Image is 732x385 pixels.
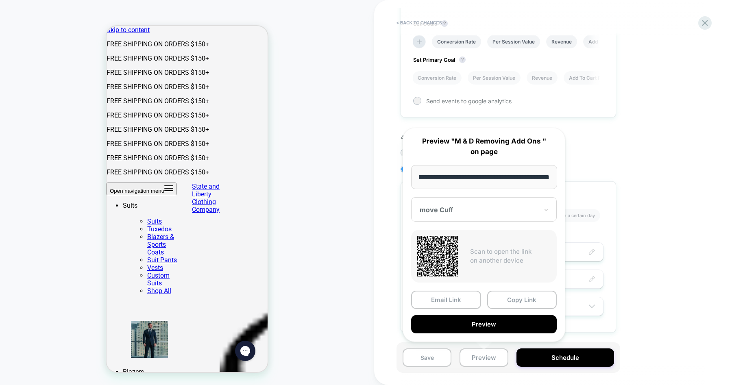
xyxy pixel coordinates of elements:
[411,315,557,333] button: Preview
[460,348,508,367] button: Preview
[403,348,451,367] button: Save
[546,35,577,48] li: Revenue
[487,291,557,309] button: Copy Link
[583,35,633,48] li: Add To Cart Rate
[412,71,462,85] li: Conversion Rate
[468,71,521,85] li: Per Session Value
[411,136,557,157] p: Preview "M & D Removing Add Ons " on page
[516,348,614,367] button: Schedule
[527,71,558,85] li: Revenue
[413,57,470,63] span: Set Primary Goal
[459,57,466,63] button: ?
[411,291,481,309] button: Email Link
[426,98,512,104] span: Send events to google analytics
[487,35,540,48] li: Per Session Value
[589,305,595,308] img: down
[432,35,481,48] li: Conversion Rate
[470,247,551,265] p: Scan to open the link on another device
[392,16,446,29] button: < Back to changes
[564,71,614,85] li: Add To Cart Rate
